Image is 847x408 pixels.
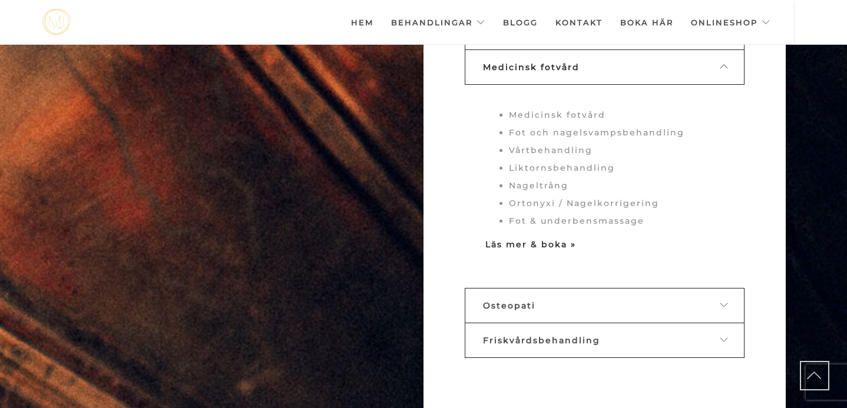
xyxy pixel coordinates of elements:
[485,239,576,250] a: Läs mer & boka »
[509,124,724,141] li: Fot och nagelsvampsbehandling
[483,335,600,346] span: Friskvårdsbehandling
[42,9,70,35] a: mjstudio mjstudio mjstudio
[351,2,373,43] a: Hem
[42,9,70,35] img: mjstudio
[620,2,673,43] a: Boka här
[509,141,724,159] li: Vårtbehandling
[503,2,538,43] a: Blogg
[509,106,724,124] li: Medicinsk fotvård
[509,194,724,212] li: Ortonyxi / Nagelkorrigering
[509,212,724,230] li: Fot & underbensmassage
[465,288,745,323] a: Osteopati
[483,62,580,72] span: Medicinsk fotvård
[465,323,745,358] a: Friskvårdsbehandling
[483,300,535,311] span: Osteopati
[691,2,770,43] a: Onlineshop
[391,2,485,43] a: Behandlingar
[555,2,603,43] a: Kontakt
[465,49,745,85] a: Medicinsk fotvård
[509,159,724,177] li: Liktornsbehandling
[509,177,724,194] li: Nageltrång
